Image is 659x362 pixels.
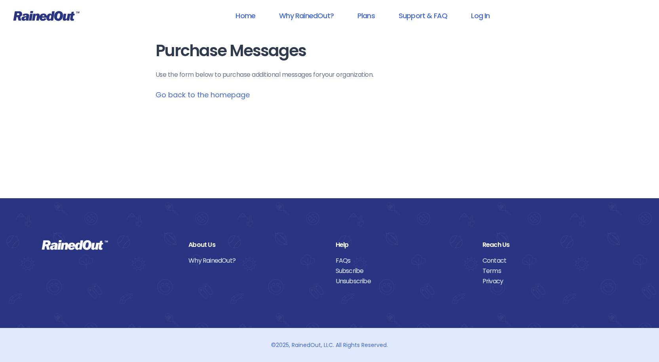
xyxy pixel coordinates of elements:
a: FAQs [336,256,471,266]
a: Go back to the homepage [156,90,250,100]
div: Reach Us [482,240,617,250]
a: Why RainedOut? [269,7,344,25]
p: Use the form below to purchase additional messages for your organization . [156,70,504,80]
a: Plans [347,7,385,25]
a: Home [225,7,266,25]
div: About Us [188,240,323,250]
a: Privacy [482,276,617,286]
a: Terms [482,266,617,276]
a: Why RainedOut? [188,256,323,266]
div: Help [336,240,471,250]
a: Unsubscribe [336,276,471,286]
a: Log In [461,7,500,25]
a: Contact [482,256,617,266]
a: Subscribe [336,266,471,276]
a: Support & FAQ [388,7,458,25]
h1: Purchase Messages [156,42,504,60]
